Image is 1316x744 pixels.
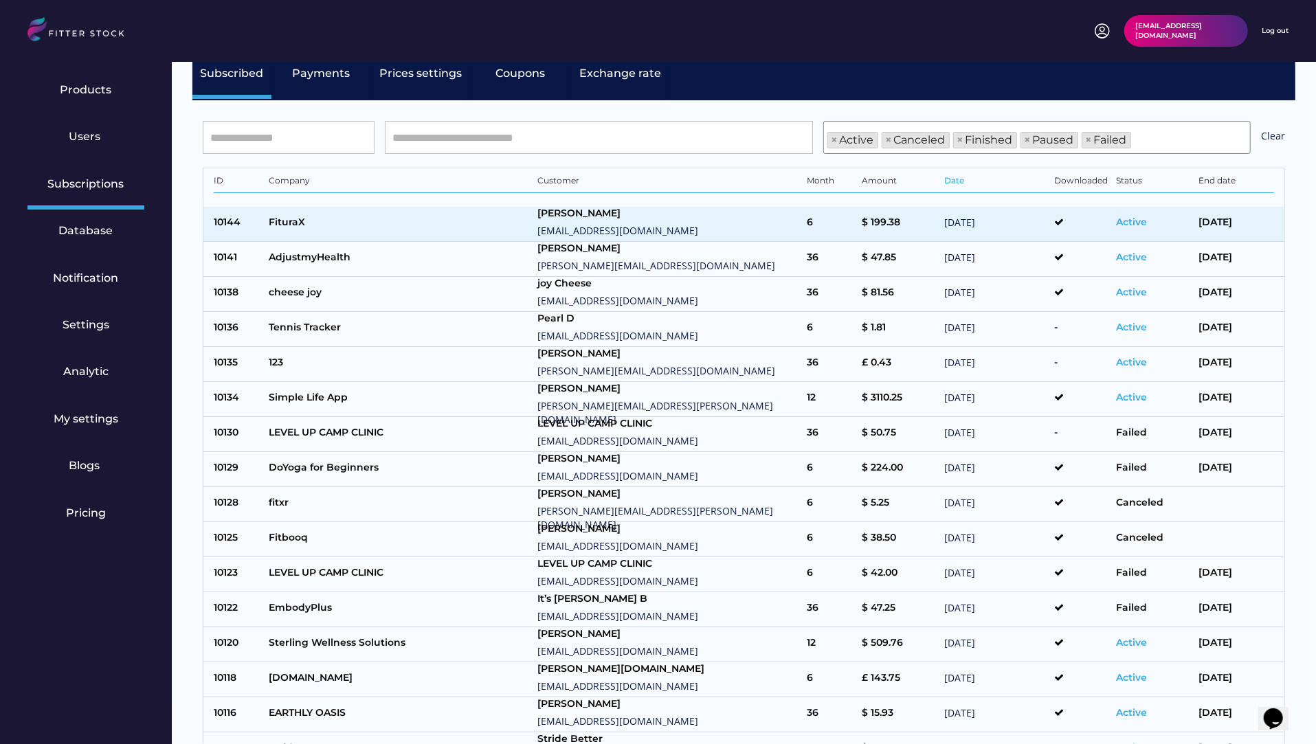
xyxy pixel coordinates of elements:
div: [PERSON_NAME][EMAIL_ADDRESS][DOMAIN_NAME] [538,364,801,378]
div: [EMAIL_ADDRESS][DOMAIN_NAME] [538,644,801,658]
div: Failed [1116,601,1192,618]
div: 12 [807,636,855,653]
div: Customer [538,175,801,189]
div: cheese joy [269,286,531,303]
li: Paused [1021,132,1078,148]
div: 10141 [214,251,262,268]
div: Sterling Wellness Solutions [269,636,531,653]
div: Exchange rate [579,66,661,81]
div: LEVEL UP CAMP CLINIC [538,557,801,571]
div: $ 509.76 [862,636,937,653]
div: Simple Life App [269,391,531,408]
div: 10136 [214,321,262,338]
div: Active [1116,251,1192,268]
div: 10129 [214,461,262,478]
div: [DATE] [944,496,1047,513]
div: 10135 [214,356,262,373]
div: Canceled [1116,531,1192,548]
div: [DATE] [944,601,1047,618]
div: 6 [807,496,855,513]
div: [EMAIL_ADDRESS][DOMAIN_NAME] [538,609,801,623]
li: Finished [953,132,1017,148]
li: Active [827,132,878,148]
div: Failed [1116,566,1192,583]
div: FituraX [269,216,531,233]
div: 10144 [214,216,262,233]
span: × [957,135,964,146]
div: 10125 [214,531,262,548]
div: [DATE] [944,531,1047,548]
div: Pricing [66,506,106,521]
div: 12 [807,391,855,408]
div: Settings [63,317,109,332]
span: × [1025,135,1031,146]
div: [DATE] [944,391,1047,408]
div: [PERSON_NAME] [538,382,801,396]
div: $ 81.56 [862,286,937,303]
div: [DATE] [1198,461,1274,478]
div: [DATE] [1198,216,1274,233]
div: [DATE] [1198,391,1274,408]
div: [DATE] [944,566,1047,583]
div: Active [1116,286,1192,303]
div: ID [214,175,262,189]
div: $ 42.00 [862,566,937,583]
div: [PERSON_NAME] [538,207,801,221]
li: Failed [1082,132,1131,148]
div: Date [944,175,1047,189]
div: Active [1116,706,1192,723]
div: Month [807,175,855,189]
div: Payments [293,66,350,81]
div: Tennis Tracker [269,321,531,338]
div: [PERSON_NAME][EMAIL_ADDRESS][DOMAIN_NAME] [538,259,801,273]
div: [EMAIL_ADDRESS][DOMAIN_NAME] [538,224,801,238]
div: [PERSON_NAME] [538,522,801,536]
div: 36 [807,426,855,443]
div: 10134 [214,391,262,408]
div: DoYoga for Beginners [269,461,531,478]
div: Amount [862,175,937,189]
div: [DOMAIN_NAME] [269,671,531,688]
div: [DATE] [1198,356,1274,373]
div: [DATE] [944,356,1047,373]
div: $ 199.38 [862,216,937,233]
div: $ 38.50 [862,531,937,548]
div: Active [1116,216,1192,233]
div: [DATE] [1198,636,1274,653]
div: 10118 [214,671,262,688]
div: 6 [807,216,855,233]
div: 6 [807,461,855,478]
div: [DATE] [1198,706,1274,723]
div: [PERSON_NAME] [538,452,801,466]
div: fitxr [269,496,531,513]
div: LEVEL UP CAMP CLINIC [269,426,531,443]
div: AdjustmyHealth [269,251,531,268]
div: Subscriptions [48,177,124,192]
div: $ 5.25 [862,496,937,513]
div: 10130 [214,426,262,443]
div: [DATE] [944,251,1047,268]
div: 6 [807,321,855,338]
div: EmbodyPlus [269,601,531,618]
div: Failed [1116,426,1192,443]
div: 123 [269,356,531,373]
div: Active [1116,391,1192,408]
div: Users [69,129,103,144]
div: EARTHLY OASIS [269,706,531,723]
div: 36 [807,286,855,303]
div: End date [1198,175,1274,189]
div: [EMAIL_ADDRESS][DOMAIN_NAME] [538,294,801,308]
div: Active [1116,636,1192,653]
div: $ 47.25 [862,601,937,618]
div: [DATE] [1198,286,1274,303]
div: $ 15.93 [862,706,937,723]
div: [DATE] [944,426,1047,443]
div: joy Cheese [538,277,801,291]
div: 10120 [214,636,262,653]
div: $ 3110.25 [862,391,937,408]
div: Fitbooq [269,531,531,548]
div: Prices settings [380,66,462,81]
div: Blogs [69,458,103,473]
div: Notification [54,271,119,286]
div: [PERSON_NAME] [538,347,801,361]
